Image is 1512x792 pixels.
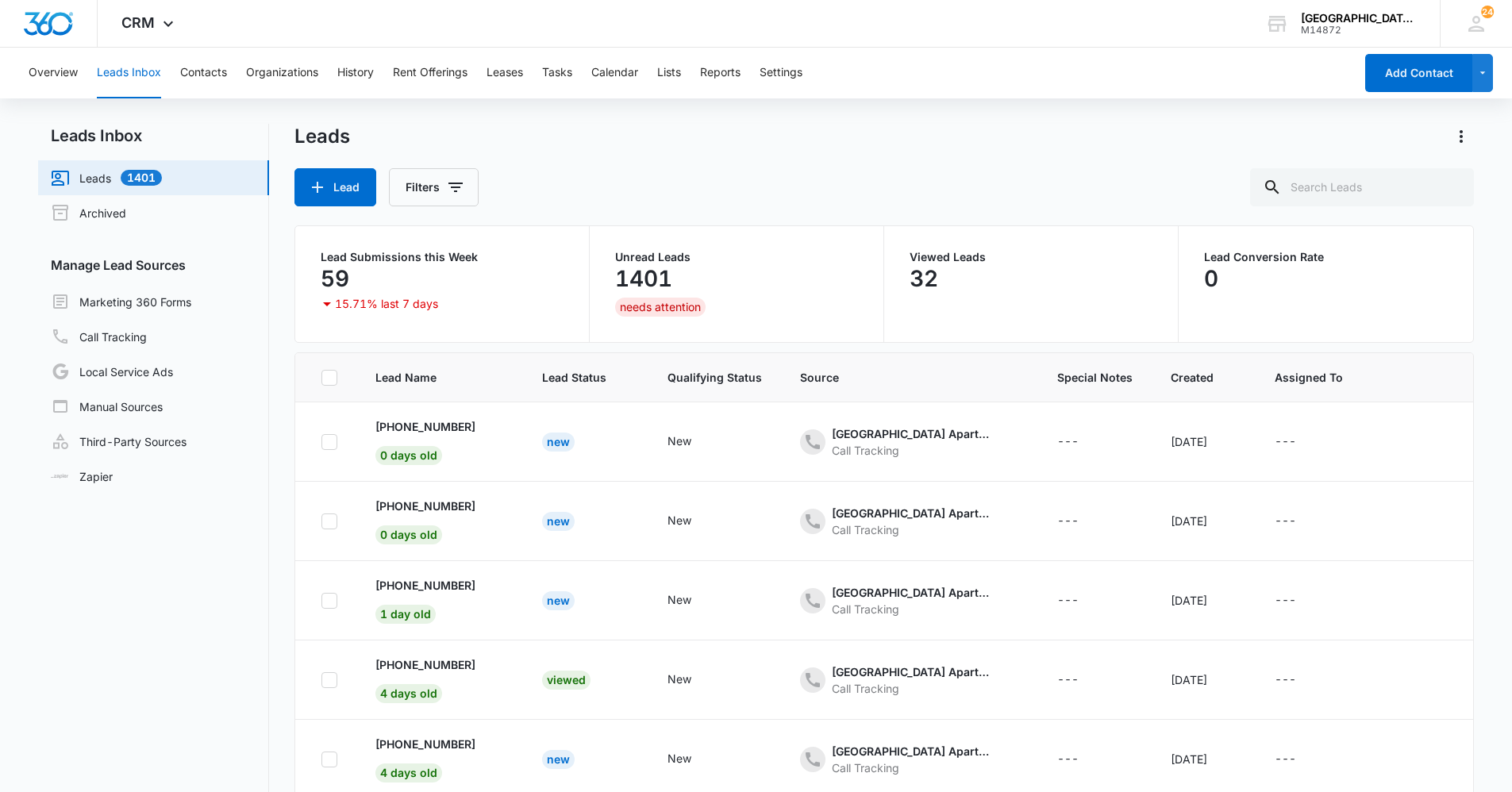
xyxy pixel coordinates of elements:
div: [GEOGRAPHIC_DATA] Apartments [832,743,991,759]
a: Third-Party Sources [51,432,187,451]
div: [GEOGRAPHIC_DATA] Apartments [832,425,991,442]
div: - - Select to Edit Field [1275,433,1325,452]
button: Rent Offerings [393,48,467,98]
p: 32 [910,266,938,291]
span: Special Notes [1057,369,1133,386]
p: [PHONE_NUMBER] [375,577,475,594]
div: New [668,433,691,449]
div: Viewed [542,671,591,690]
button: Actions [1449,124,1474,149]
h2: Leads Inbox [38,124,269,148]
div: - - Select to Edit Field [800,505,1019,538]
div: --- [1057,433,1079,452]
div: - - Select to Edit Field [800,425,1019,459]
div: --- [1275,750,1296,769]
a: Marketing 360 Forms [51,292,191,311]
span: 24 [1481,6,1494,18]
button: Filters [389,168,479,206]
div: New [542,750,575,769]
p: 0 [1204,266,1218,291]
p: Unread Leads [615,252,858,263]
button: Contacts [180,48,227,98]
p: 59 [321,266,349,291]
div: - - Select to Edit Field [375,498,504,544]
div: [GEOGRAPHIC_DATA] Apartments [832,663,991,680]
button: Tasks [542,48,572,98]
div: account name [1301,12,1417,25]
div: notifications count [1481,6,1494,18]
p: Lead Submissions this Week [321,252,564,263]
a: New [542,514,575,528]
div: --- [1275,512,1296,531]
div: [DATE] [1171,671,1237,688]
a: New [542,594,575,607]
a: [PHONE_NUMBER]4 days old [375,656,475,700]
div: - - Select to Edit Field [375,577,504,624]
h3: Manage Lead Sources [38,256,269,275]
div: New [542,433,575,452]
div: --- [1057,512,1079,531]
div: --- [1057,750,1079,769]
div: --- [1275,671,1296,690]
div: [GEOGRAPHIC_DATA] Apartments [832,505,991,521]
div: - - Select to Edit Field [375,418,504,465]
div: [GEOGRAPHIC_DATA] Apartments [832,584,991,601]
p: [PHONE_NUMBER] [375,736,475,752]
div: - - Select to Edit Field [800,584,1019,617]
button: History [337,48,374,98]
div: - - Select to Edit Field [375,656,504,703]
span: 4 days old [375,763,442,782]
h1: Leads [294,125,350,148]
a: [PHONE_NUMBER]1 day old [375,577,475,621]
a: Viewed [542,673,591,686]
p: [PHONE_NUMBER] [375,498,475,514]
div: - - Select to Edit Field [800,743,1019,776]
div: Call Tracking [832,521,991,538]
span: Qualifying Status [668,369,762,386]
span: CRM [121,14,155,31]
div: [DATE] [1171,513,1237,529]
button: Lists [657,48,681,98]
div: - - Select to Edit Field [1275,750,1325,769]
div: --- [1275,433,1296,452]
div: New [668,591,691,608]
div: - - Select to Edit Field [1275,591,1325,610]
div: - - Select to Edit Field [668,512,720,531]
div: - - Select to Edit Field [1057,512,1107,531]
a: [PHONE_NUMBER]4 days old [375,736,475,779]
div: needs attention [615,298,706,317]
span: Source [800,369,996,386]
input: Search Leads [1250,168,1474,206]
div: - - Select to Edit Field [375,736,504,782]
div: - - Select to Edit Field [1275,671,1325,690]
div: account id [1301,25,1417,36]
span: 1 day old [375,605,436,624]
button: Overview [29,48,78,98]
div: New [668,750,691,767]
div: New [668,671,691,687]
span: Lead Status [542,369,606,386]
button: Settings [760,48,802,98]
div: [DATE] [1171,433,1237,450]
p: 15.71% last 7 days [335,298,438,309]
div: --- [1275,591,1296,610]
div: - - Select to Edit Field [668,750,720,769]
a: Call Tracking [51,327,147,346]
a: [PHONE_NUMBER]0 days old [375,498,475,541]
button: Reports [700,48,741,98]
div: - - Select to Edit Field [668,591,720,610]
div: Call Tracking [832,680,991,697]
p: Lead Conversion Rate [1204,252,1448,263]
span: 4 days old [375,684,442,703]
div: [DATE] [1171,751,1237,767]
a: Archived [51,203,126,222]
div: - - Select to Edit Field [1275,512,1325,531]
p: Viewed Leads [910,252,1152,263]
div: Call Tracking [832,759,991,776]
a: Leads1401 [51,168,162,187]
button: Organizations [246,48,318,98]
button: Calendar [591,48,638,98]
span: 0 days old [375,446,442,465]
a: New [542,435,575,448]
div: - - Select to Edit Field [668,671,720,690]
